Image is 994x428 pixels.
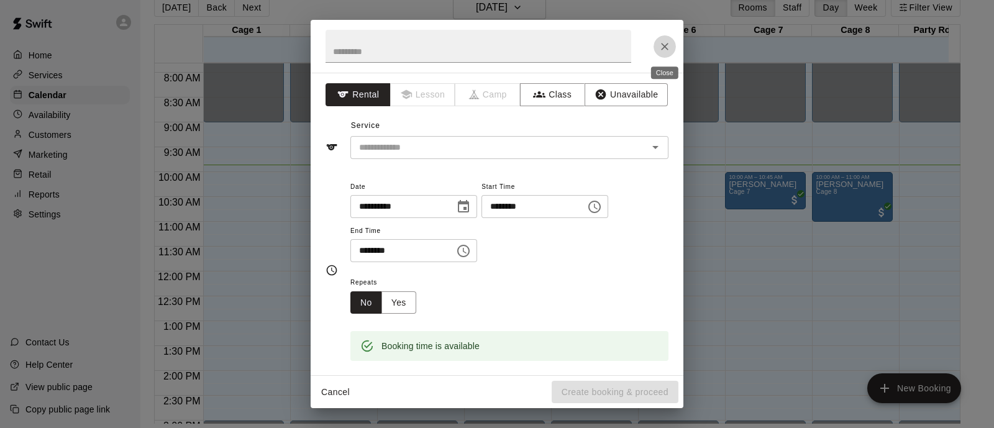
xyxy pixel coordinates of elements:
[351,121,380,130] span: Service
[326,83,391,106] button: Rental
[580,375,619,394] button: Add all
[316,381,355,404] button: Cancel
[350,223,477,240] span: End Time
[647,139,664,156] button: Open
[654,35,676,58] button: Close
[481,179,608,196] span: Start Time
[350,291,382,314] button: No
[326,264,338,276] svg: Timing
[326,141,338,153] svg: Service
[350,291,416,314] div: outlined button group
[350,275,426,291] span: Repeats
[582,194,607,219] button: Choose time, selected time is 11:45 AM
[381,291,416,314] button: Yes
[585,83,668,106] button: Unavailable
[455,83,521,106] span: Camps can only be created in the Services page
[350,179,477,196] span: Date
[451,239,476,263] button: Choose time, selected time is 12:15 PM
[391,83,456,106] span: Lessons must be created in the Services page first
[520,83,585,106] button: Class
[451,194,476,219] button: Choose date, selected date is Sep 20, 2025
[651,66,678,79] div: Close
[381,335,480,357] div: Booking time is available
[619,375,668,394] button: Remove all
